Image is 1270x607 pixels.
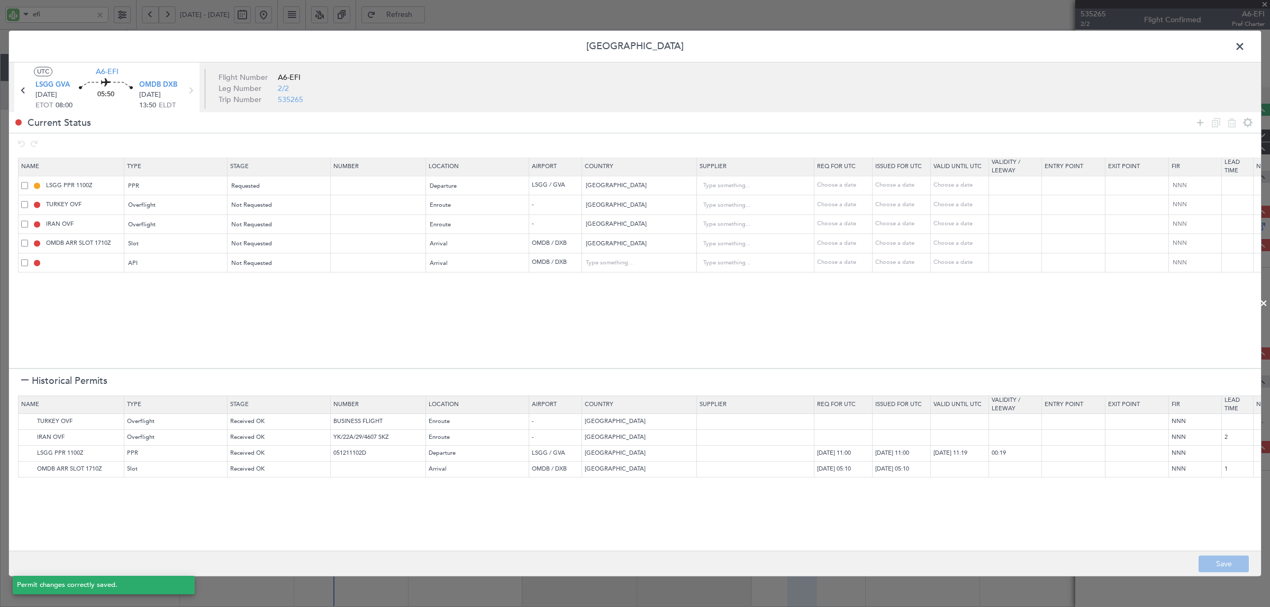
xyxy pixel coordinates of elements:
td: NNN [1169,446,1222,462]
input: NNN [1172,181,1221,190]
div: Permit changes correctly saved. [17,580,179,591]
input: NNN [1172,258,1221,267]
th: Lead Time [1222,396,1254,414]
span: Exit Point [1108,162,1140,170]
td: 1 [1222,462,1254,477]
th: Fir [1169,396,1222,414]
span: Fir [1172,162,1180,170]
td: NNN [1169,430,1222,446]
header: [GEOGRAPHIC_DATA] [9,31,1261,62]
input: NNN [1172,200,1221,209]
input: NNN [1172,219,1221,228]
input: NNN [1172,239,1221,248]
td: NNN [1169,414,1222,430]
th: Exit Point [1105,396,1169,414]
span: Lead Time [1224,158,1240,175]
td: 2 [1222,430,1254,446]
td: NNN [1169,462,1222,477]
th: Entry Point [1042,396,1105,414]
span: Entry Point [1045,162,1083,170]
